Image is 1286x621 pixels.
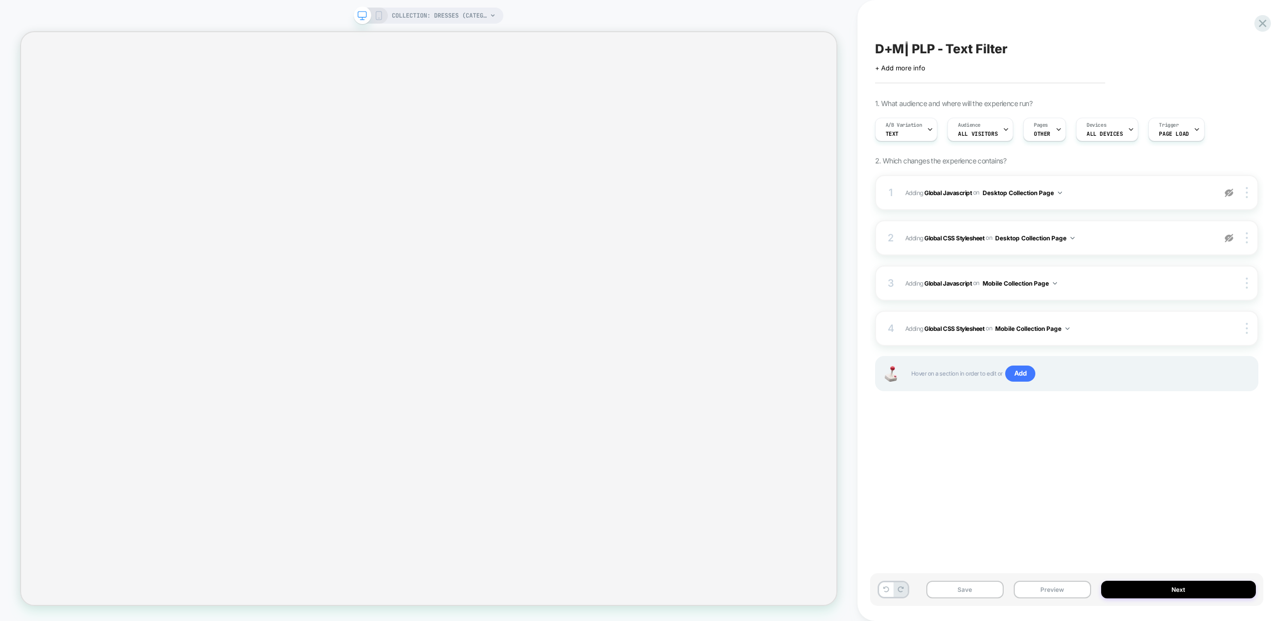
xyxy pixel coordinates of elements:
[1159,130,1189,137] span: Page Load
[911,366,1247,382] span: Hover on a section in order to edit or
[995,322,1069,335] button: Mobile Collection Page
[1005,366,1036,382] span: Add
[1087,130,1123,137] span: ALL DEVICES
[1058,192,1062,194] img: down arrow
[924,189,972,196] b: Global Javascript
[1070,237,1075,239] img: down arrow
[905,187,1211,199] span: Adding
[1065,327,1069,330] img: down arrow
[1159,122,1178,129] span: Trigger
[926,581,1004,598] button: Save
[1087,122,1106,129] span: Devices
[983,187,1062,199] button: Desktop Collection Page
[1246,323,1248,334] img: close
[392,8,487,24] span: COLLECTION: Dresses (Category)
[886,122,922,129] span: A/B Variation
[924,279,972,287] b: Global Javascript
[995,232,1075,244] button: Desktop Collection Page
[875,41,1008,56] span: D+M| PLP - Text Filter
[1034,122,1048,129] span: Pages
[886,274,896,292] div: 3
[1246,278,1248,289] img: close
[875,99,1032,108] span: 1. What audience and where will the experience run?
[1225,234,1233,242] img: eye
[886,229,896,247] div: 2
[924,234,984,241] b: Global CSS Stylesheet
[973,278,980,289] span: on
[905,277,1211,290] span: Adding
[986,323,992,334] span: on
[1101,581,1256,598] button: Next
[1246,232,1248,243] img: close
[875,64,925,72] span: + Add more info
[973,187,980,198] span: on
[1034,130,1050,137] span: OTHER
[958,130,998,137] span: All Visitors
[1014,581,1091,598] button: Preview
[905,232,1211,244] span: Adding
[1246,187,1248,198] img: close
[886,319,896,337] div: 4
[875,156,1006,165] span: 2. Which changes the experience contains?
[881,366,901,382] img: Joystick
[983,277,1057,290] button: Mobile Collection Page
[905,322,1211,335] span: Adding
[958,122,981,129] span: Audience
[1053,282,1057,285] img: down arrow
[886,184,896,202] div: 1
[1225,189,1233,197] img: eye
[924,324,984,332] b: Global CSS Stylesheet
[886,130,899,137] span: Text
[986,232,992,243] span: on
